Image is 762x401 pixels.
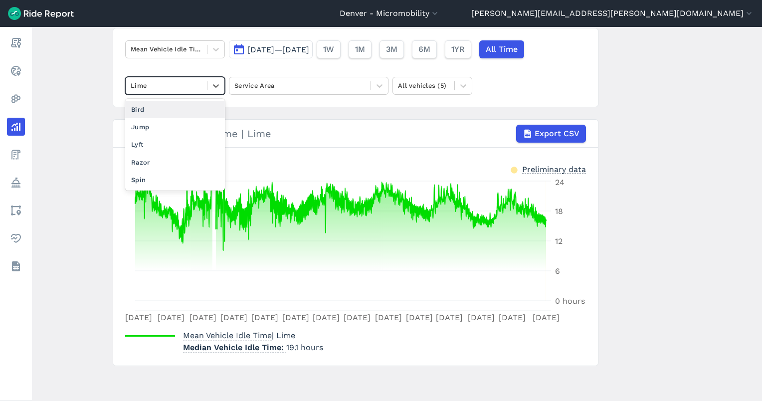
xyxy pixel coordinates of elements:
[386,43,397,55] span: 3M
[7,174,25,192] a: Policy
[125,313,152,322] tspan: [DATE]
[183,340,286,353] span: Median Vehicle Idle Time
[251,313,278,322] tspan: [DATE]
[451,43,465,55] span: 1YR
[7,229,25,247] a: Health
[7,118,25,136] a: Analyze
[445,40,471,58] button: 1YR
[7,90,25,108] a: Heatmaps
[436,313,463,322] tspan: [DATE]
[158,313,185,322] tspan: [DATE]
[499,313,526,322] tspan: [DATE]
[533,313,560,322] tspan: [DATE]
[229,40,313,58] button: [DATE]—[DATE]
[220,313,247,322] tspan: [DATE]
[555,296,585,306] tspan: 0 hours
[125,125,586,143] div: Mean Vehicle Idle Time | Lime
[7,201,25,219] a: Areas
[313,313,340,322] tspan: [DATE]
[125,154,225,171] div: Razor
[486,43,518,55] span: All Time
[349,40,372,58] button: 1M
[125,101,225,118] div: Bird
[183,331,295,340] span: | Lime
[125,118,225,136] div: Jump
[555,178,565,187] tspan: 24
[535,128,579,140] span: Export CSV
[7,62,25,80] a: Realtime
[471,7,754,19] button: [PERSON_NAME][EMAIL_ADDRESS][PERSON_NAME][DOMAIN_NAME]
[555,266,560,276] tspan: 6
[555,236,563,246] tspan: 12
[516,125,586,143] button: Export CSV
[522,164,586,174] div: Preliminary data
[479,40,524,58] button: All Time
[468,313,495,322] tspan: [DATE]
[355,43,365,55] span: 1M
[7,146,25,164] a: Fees
[7,257,25,275] a: Datasets
[555,206,563,216] tspan: 18
[125,171,225,189] div: Spin
[190,313,216,322] tspan: [DATE]
[282,313,309,322] tspan: [DATE]
[317,40,341,58] button: 1W
[183,342,323,354] p: 19.1 hours
[375,313,402,322] tspan: [DATE]
[8,7,74,20] img: Ride Report
[7,34,25,52] a: Report
[183,328,272,341] span: Mean Vehicle Idle Time
[418,43,430,55] span: 6M
[125,136,225,153] div: Lyft
[323,43,334,55] span: 1W
[406,313,433,322] tspan: [DATE]
[412,40,437,58] button: 6M
[344,313,371,322] tspan: [DATE]
[247,45,309,54] span: [DATE]—[DATE]
[380,40,404,58] button: 3M
[340,7,440,19] button: Denver - Micromobility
